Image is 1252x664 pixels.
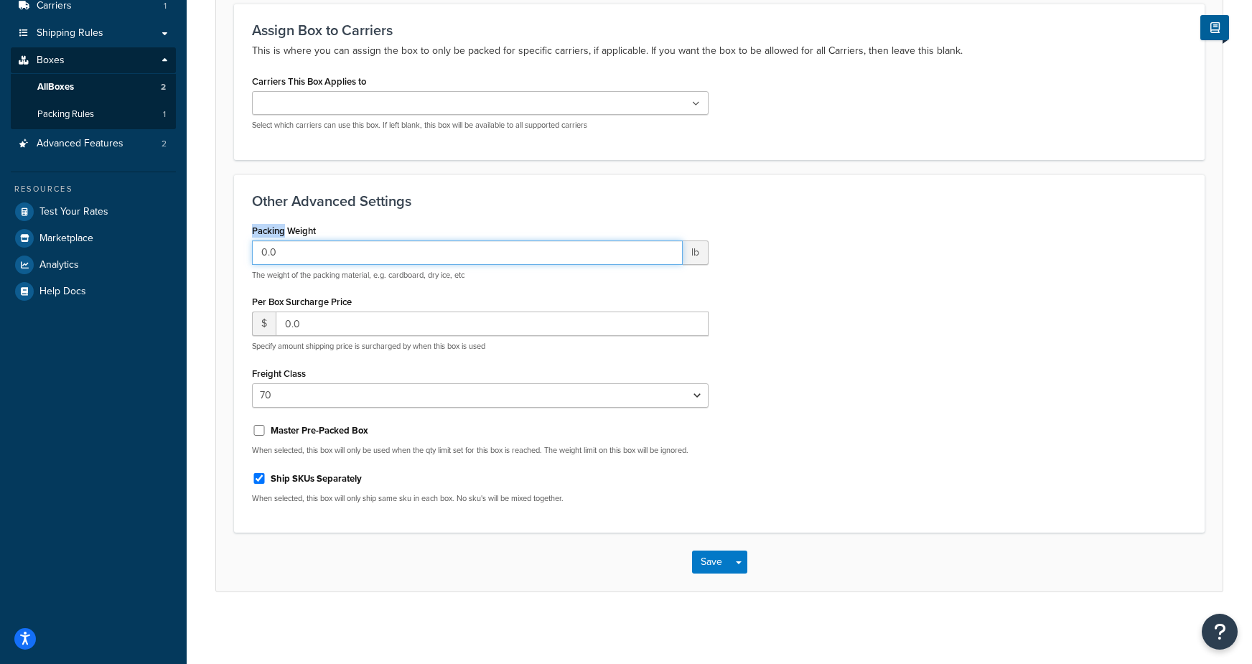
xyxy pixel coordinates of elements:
[37,55,65,67] span: Boxes
[37,81,74,93] span: All Boxes
[252,120,709,131] p: Select which carriers can use this box. If left blank, this box will be available to all supporte...
[11,47,176,74] a: Boxes
[11,101,176,128] a: Packing Rules1
[11,131,176,157] li: Advanced Features
[252,296,352,307] label: Per Box Surcharge Price
[252,193,1187,209] h3: Other Advanced Settings
[252,493,709,504] p: When selected, this box will only ship same sku in each box. No sku's will be mixed together.
[252,270,709,281] p: The weight of the packing material, e.g. cardboard, dry ice, etc
[252,76,366,87] label: Carriers This Box Applies to
[1200,15,1229,40] button: Show Help Docs
[39,233,93,245] span: Marketplace
[39,259,79,271] span: Analytics
[11,252,176,278] a: Analytics
[252,42,1187,60] p: This is where you can assign the box to only be packed for specific carriers, if applicable. If y...
[11,183,176,195] div: Resources
[683,240,709,265] span: lb
[11,74,176,100] a: AllBoxes2
[252,341,709,352] p: Specify amount shipping price is surcharged by when this box is used
[39,206,108,218] span: Test Your Rates
[252,445,709,456] p: When selected, this box will only be used when the qty limit set for this box is reached. The wei...
[252,225,316,236] label: Packing Weight
[11,225,176,251] a: Marketplace
[252,22,1187,38] h3: Assign Box to Carriers
[252,312,276,336] span: $
[162,138,167,150] span: 2
[11,279,176,304] a: Help Docs
[11,47,176,129] li: Boxes
[1202,614,1238,650] button: Open Resource Center
[271,424,368,437] label: Master Pre-Packed Box
[271,472,362,485] label: Ship SKUs Separately
[39,286,86,298] span: Help Docs
[252,368,306,379] label: Freight Class
[37,27,103,39] span: Shipping Rules
[163,108,166,121] span: 1
[11,20,176,47] a: Shipping Rules
[692,551,731,574] button: Save
[11,131,176,157] a: Advanced Features2
[37,138,123,150] span: Advanced Features
[37,108,94,121] span: Packing Rules
[161,81,166,93] span: 2
[11,101,176,128] li: Packing Rules
[11,199,176,225] a: Test Your Rates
